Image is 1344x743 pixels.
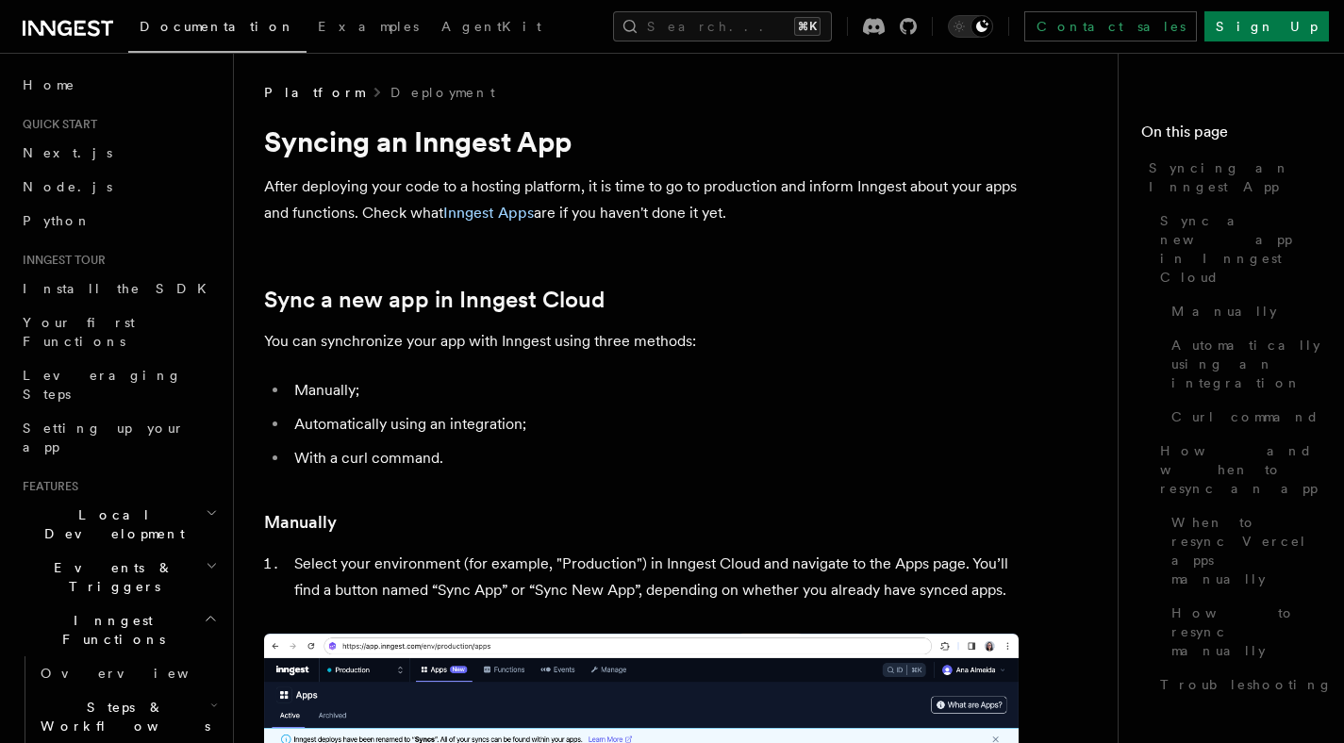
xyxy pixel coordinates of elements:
button: Search...⌘K [613,11,832,41]
a: Next.js [15,136,222,170]
span: Local Development [15,505,206,543]
a: Your first Functions [15,305,222,358]
span: Manually [1171,302,1277,321]
button: Local Development [15,498,222,551]
li: Select your environment (for example, "Production") in Inngest Cloud and navigate to the Apps pag... [289,551,1019,603]
span: Overview [41,666,235,681]
span: Next.js [23,145,112,160]
a: Manually [1164,294,1321,328]
span: Home [23,75,75,94]
h1: Syncing an Inngest App [264,124,1019,158]
a: Syncing an Inngest App [1141,151,1321,204]
p: You can synchronize your app with Inngest using three methods: [264,328,1019,355]
span: Documentation [140,19,295,34]
a: Deployment [390,83,495,102]
span: How and when to resync an app [1160,441,1321,498]
a: When to resync Vercel apps manually [1164,505,1321,596]
li: Manually; [289,377,1019,404]
span: Inngest Functions [15,611,204,649]
button: Steps & Workflows [33,690,222,743]
li: With a curl command. [289,445,1019,471]
a: AgentKit [430,6,553,51]
a: Documentation [128,6,307,53]
a: Python [15,204,222,238]
span: Syncing an Inngest App [1149,158,1321,196]
a: Troubleshooting [1153,668,1321,702]
button: Events & Triggers [15,551,222,603]
a: Leveraging Steps [15,358,222,411]
span: Python [23,213,91,228]
a: Setting up your app [15,411,222,464]
a: Curl command [1164,400,1321,434]
a: Manually [264,509,337,536]
a: Contact sales [1024,11,1197,41]
span: Examples [318,19,419,34]
button: Inngest Functions [15,603,222,656]
span: AgentKit [441,19,541,34]
a: Automatically using an integration [1164,328,1321,400]
span: Inngest tour [15,253,106,268]
a: Sign Up [1204,11,1329,41]
span: Leveraging Steps [23,368,182,402]
button: Toggle dark mode [948,15,993,38]
a: Sync a new app in Inngest Cloud [1153,204,1321,294]
a: Overview [33,656,222,690]
span: Features [15,479,78,494]
p: After deploying your code to a hosting platform, it is time to go to production and inform Innges... [264,173,1019,226]
span: Node.js [23,179,112,194]
span: Steps & Workflows [33,698,210,735]
span: Platform [264,83,364,102]
kbd: ⌘K [794,17,821,36]
span: Automatically using an integration [1171,336,1321,392]
a: Node.js [15,170,222,204]
li: Automatically using an integration; [289,411,1019,438]
span: When to resync Vercel apps manually [1171,513,1321,588]
a: Install the SDK [15,272,222,305]
span: How to resync manually [1171,603,1321,660]
span: Events & Triggers [15,558,206,596]
a: Inngest Apps [443,204,534,222]
span: Your first Functions [23,315,135,349]
a: Sync a new app in Inngest Cloud [264,287,605,313]
span: Sync a new app in Inngest Cloud [1160,211,1321,287]
a: How to resync manually [1164,596,1321,668]
span: Troubleshooting [1160,675,1333,694]
h4: On this page [1141,121,1321,151]
a: Examples [307,6,430,51]
span: Install the SDK [23,281,218,296]
a: How and when to resync an app [1153,434,1321,505]
span: Setting up your app [23,421,185,454]
span: Quick start [15,117,97,132]
span: Curl command [1171,407,1319,426]
a: Home [15,68,222,102]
